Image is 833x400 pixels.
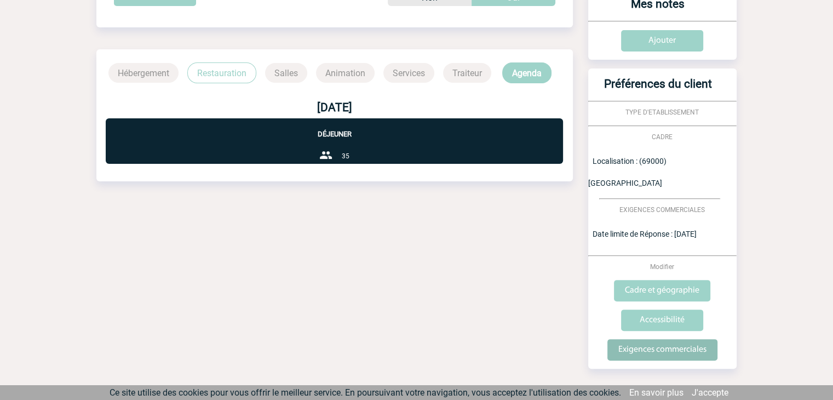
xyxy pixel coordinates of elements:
[593,230,697,238] span: Date limite de Réponse : [DATE]
[443,63,491,83] p: Traiteur
[692,387,728,398] a: J'accepte
[614,280,710,301] input: Cadre et géographie
[341,152,349,160] span: 35
[383,63,434,83] p: Services
[607,339,717,361] input: Exigences commerciales
[317,101,352,114] b: [DATE]
[621,310,703,331] input: Accessibilité
[319,148,332,162] img: group-24-px-b.png
[593,77,723,101] h3: Préférences du client
[265,63,307,83] p: Salles
[502,62,551,83] p: Agenda
[108,63,179,83] p: Hébergement
[619,206,705,214] span: EXIGENCES COMMERCIALES
[652,133,673,141] span: CADRE
[629,387,683,398] a: En savoir plus
[625,108,699,116] span: TYPE D'ETABLISSEMENT
[316,63,375,83] p: Animation
[110,387,621,398] span: Ce site utilise des cookies pour vous offrir le meilleur service. En poursuivant votre navigation...
[588,157,667,187] span: Localisation : (69000) [GEOGRAPHIC_DATA]
[106,118,563,138] p: Déjeuner
[621,30,703,52] input: Ajouter
[187,62,256,83] p: Restauration
[650,263,674,271] span: Modifier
